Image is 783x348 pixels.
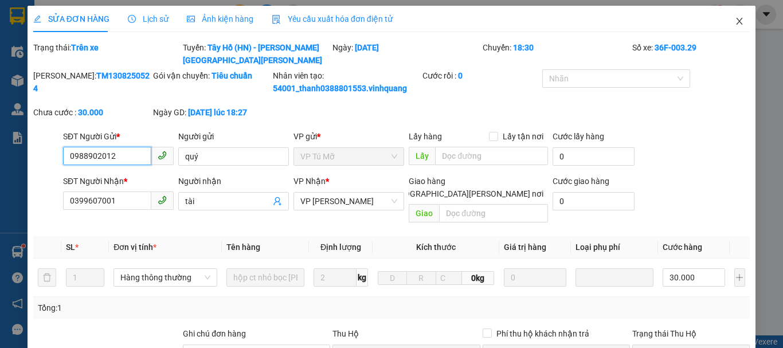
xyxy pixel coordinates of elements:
[553,177,609,186] label: Cước giao hàng
[78,108,103,117] b: 30.000
[409,147,435,165] span: Lấy
[492,327,594,340] span: Phí thu hộ khách nhận trả
[272,15,281,24] img: icon
[293,130,404,143] div: VP gửi
[153,69,271,82] div: Gói vận chuyển:
[272,14,393,24] span: Yêu cầu xuất hóa đơn điện tử
[406,271,436,285] input: R
[387,187,548,200] span: [GEOGRAPHIC_DATA][PERSON_NAME] nơi
[663,243,702,252] span: Cước hàng
[320,243,361,252] span: Định lượng
[631,41,751,67] div: Số xe:
[436,271,462,285] input: C
[158,151,167,160] span: phone
[300,193,397,210] span: VP LÊ HỒNG PHONG
[120,269,210,286] span: Hàng thông thường
[300,148,397,165] span: VP Tú Mỡ
[183,329,246,338] label: Ghi chú đơn hàng
[178,175,289,187] div: Người nhận
[187,14,253,24] span: Ảnh kiện hàng
[128,15,136,23] span: clock-circle
[513,43,534,52] b: 18:30
[273,69,420,95] div: Nhân viên tạo:
[33,14,109,24] span: SỬA ĐƠN HÀNG
[226,243,260,252] span: Tên hàng
[416,243,456,252] span: Kích thước
[723,6,755,38] button: Close
[553,192,635,210] input: Cước giao hàng
[158,195,167,205] span: phone
[498,130,548,143] span: Lấy tận nơi
[38,302,303,314] div: Tổng: 1
[182,41,331,67] div: Tuyến:
[458,71,463,80] b: 0
[734,268,745,287] button: plus
[178,130,289,143] div: Người gửi
[553,147,635,166] input: Cước lấy hàng
[293,177,326,186] span: VP Nhận
[113,243,156,252] span: Đơn vị tính
[33,106,151,119] div: Chưa cước :
[435,147,548,165] input: Dọc đường
[735,17,744,26] span: close
[66,243,75,252] span: SL
[632,327,750,340] div: Trạng thái Thu Hộ
[655,43,696,52] b: 36F-003.29
[504,268,566,287] input: 0
[439,204,548,222] input: Dọc đường
[422,69,540,82] div: Cước rồi :
[153,106,271,119] div: Ngày GD:
[63,175,174,187] div: SĐT Người Nhận
[504,243,546,252] span: Giá trị hàng
[71,43,99,52] b: Trên xe
[183,43,322,65] b: Tây Hồ (HN) - [PERSON_NAME][GEOGRAPHIC_DATA][PERSON_NAME]
[32,41,182,67] div: Trạng thái:
[188,108,247,117] b: [DATE] lúc 18:27
[273,84,407,93] b: 54001_thanh0388801553.vinhquang
[273,197,282,206] span: user-add
[128,14,169,24] span: Lịch sử
[378,271,407,285] input: D
[553,132,604,141] label: Cước lấy hàng
[481,41,631,67] div: Chuyến:
[409,204,439,222] span: Giao
[331,41,481,67] div: Ngày:
[357,268,368,287] span: kg
[38,268,56,287] button: delete
[226,268,304,287] input: VD: Bàn, Ghế
[355,43,379,52] b: [DATE]
[187,15,195,23] span: picture
[63,130,174,143] div: SĐT Người Gửi
[462,271,495,285] span: 0kg
[409,177,445,186] span: Giao hàng
[33,69,151,95] div: [PERSON_NAME]:
[332,329,359,338] span: Thu Hộ
[409,132,442,141] span: Lấy hàng
[571,236,658,259] th: Loại phụ phí
[33,15,41,23] span: edit
[212,71,252,80] b: Tiêu chuẩn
